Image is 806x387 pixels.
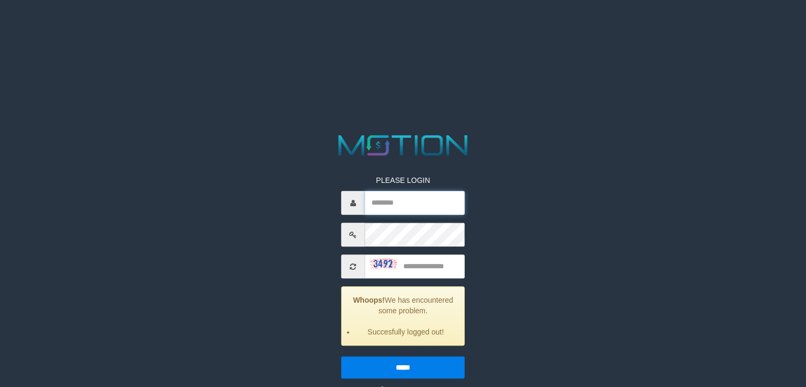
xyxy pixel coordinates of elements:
img: captcha [370,258,397,269]
img: MOTION_logo.png [332,131,473,159]
div: We has encountered some problem. [341,287,465,346]
p: PLEASE LOGIN [341,175,465,186]
li: Succesfully logged out! [355,327,456,338]
strong: Whoops! [353,296,385,305]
